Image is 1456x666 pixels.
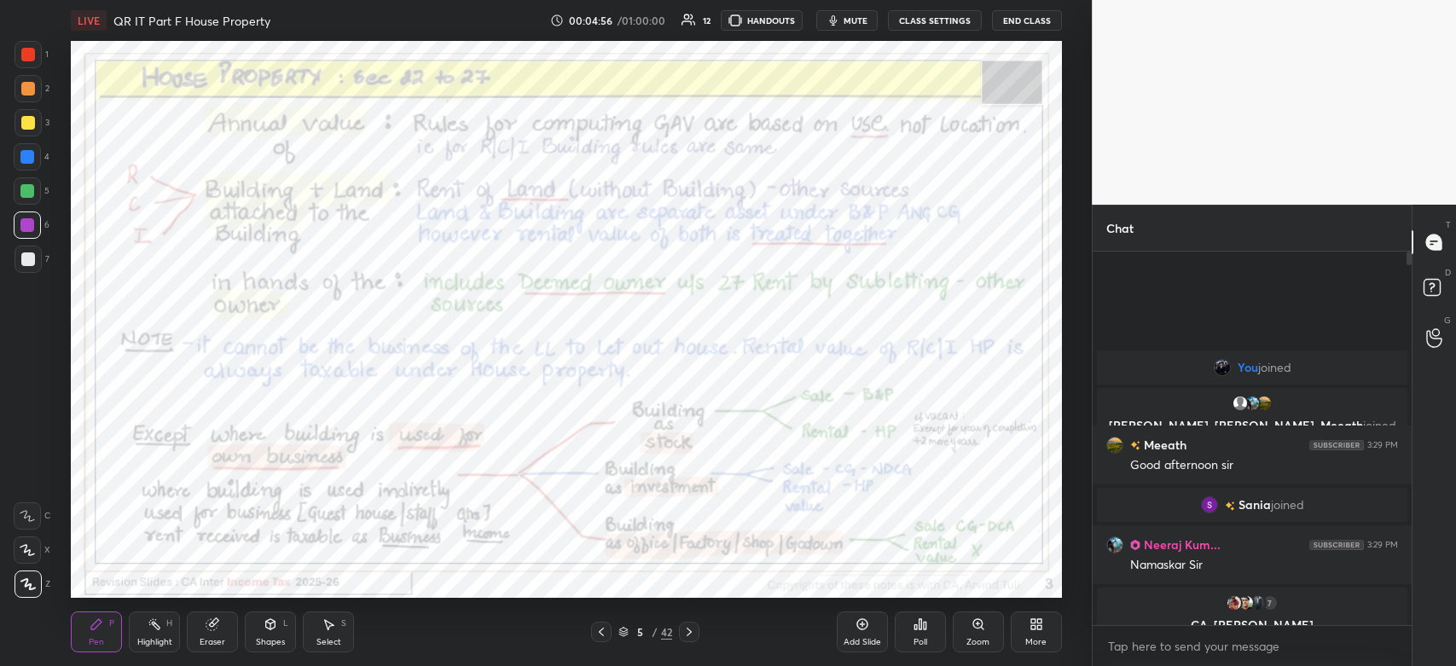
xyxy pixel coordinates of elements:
div: Highlight [137,638,172,646]
img: no-rating-badge.077c3623.svg [1225,501,1235,511]
div: 3 [15,109,49,136]
img: b537c7b5524d4107a53ab31f909b35fa.jpg [1106,437,1123,454]
img: Learner_Badge_pro_50a137713f.svg [1130,540,1140,550]
div: Eraser [200,638,225,646]
div: Namaskar Sir [1130,557,1398,574]
div: Select [316,638,341,646]
img: no-rating-badge.077c3623.svg [1130,441,1140,450]
img: 4P8fHbbgJtejmAAAAAElFTkSuQmCC [1309,440,1364,450]
img: 3 [1201,496,1218,513]
img: 562e74c712064ef1b7085d4649ad5a86.jpg [1226,594,1243,611]
div: 3:29 PM [1367,440,1398,450]
div: Good afternoon sir [1130,457,1398,474]
button: CLASS SETTINGS [888,10,982,31]
span: joined [1271,498,1304,512]
div: 12 [703,16,711,25]
div: 2 [15,75,49,102]
h4: QR IT Part F House Property [113,13,270,29]
span: mute [844,14,867,26]
img: 9d8864263f8a4d608eacbb65a6527fc0.jpg [1250,594,1267,611]
div: 42 [661,624,672,640]
div: 4 [14,143,49,171]
img: 0c25e64eb9e04cb8a519bd9f6a965bcd.jpg [1238,594,1255,611]
img: 3ecc4a16164f415e9c6631d6952294ad.jpg [1214,359,1231,376]
div: 6 [14,211,49,239]
p: G [1444,314,1451,327]
div: L [283,619,288,628]
div: Pen [89,638,104,646]
div: More [1025,638,1047,646]
button: HANDOUTS [721,10,803,31]
p: T [1446,218,1451,231]
button: mute [816,10,878,31]
div: Zoom [966,638,989,646]
div: H [166,619,172,628]
p: CA, [PERSON_NAME] [1107,618,1397,632]
h6: Meeath [1140,436,1186,454]
div: P [109,619,114,628]
div: 5 [14,177,49,205]
div: Shapes [256,638,285,646]
p: Chat [1093,206,1147,251]
span: You [1238,361,1258,374]
div: 5 [632,627,649,637]
div: grid [1093,347,1412,625]
h6: Neeraj Kum... [1140,536,1221,553]
div: S [341,619,346,628]
img: 52fcd6f986204a4db1ac800e71833895.jpg [1244,395,1261,412]
span: Sania [1238,498,1271,512]
img: default.png [1232,395,1249,412]
div: Poll [914,638,927,646]
p: [PERSON_NAME], [PERSON_NAME], Meeath [1107,419,1397,432]
div: / [653,627,658,637]
img: b537c7b5524d4107a53ab31f909b35fa.jpg [1256,395,1273,412]
div: Z [15,570,50,598]
span: joined [1258,361,1291,374]
div: 7 [15,246,49,273]
span: joined [1363,417,1396,433]
div: LIVE [71,10,107,31]
div: Add Slide [844,638,881,646]
div: 7 [1262,594,1279,611]
div: C [14,502,50,530]
p: D [1445,266,1451,279]
div: 3:29 PM [1367,540,1398,550]
img: 52fcd6f986204a4db1ac800e71833895.jpg [1106,536,1123,553]
button: End Class [992,10,1062,31]
img: 4P8fHbbgJtejmAAAAAElFTkSuQmCC [1309,540,1364,550]
div: X [14,536,50,564]
div: 1 [15,41,49,68]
